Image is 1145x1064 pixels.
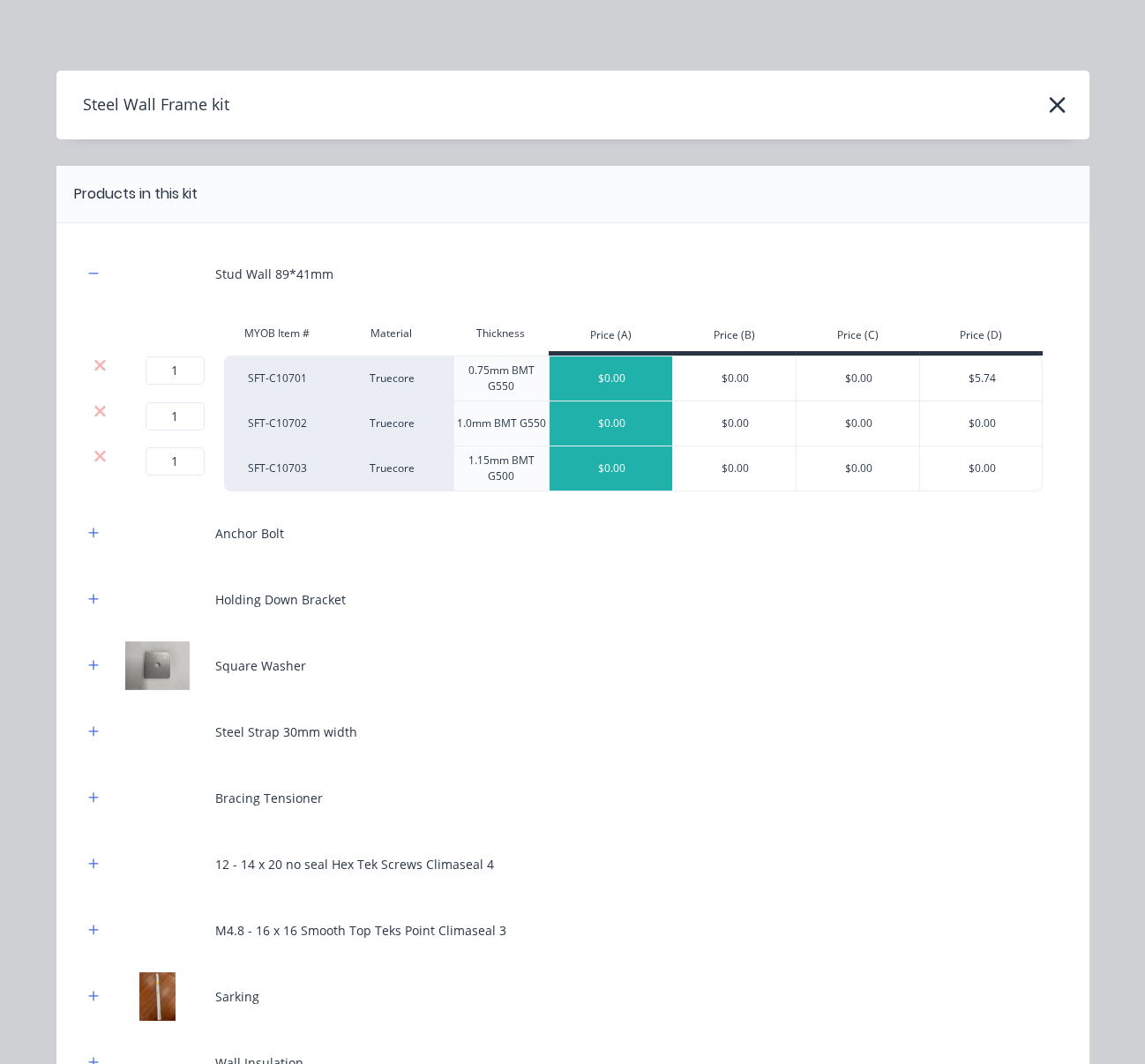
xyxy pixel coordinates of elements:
div: Price (A) [549,320,672,356]
div: $0.00 [550,401,673,446]
div: 1.15mm BMT G500 [453,446,550,491]
div: Truecore [330,356,453,401]
div: Truecore [330,401,453,446]
h4: Steel Wall Frame kit [56,88,229,122]
div: $0.00 [797,401,920,446]
div: SFT-C10703 [224,446,330,491]
div: $5.74 [920,356,1044,401]
div: SFT-C10702 [224,401,330,446]
input: ? [146,356,205,385]
div: $0.00 [673,356,797,401]
div: M4.8 - 16 x 16 Smooth Top Teks Point Climaseal 3 [215,921,506,940]
img: Square Washer [114,641,202,690]
div: Stud Wall 89*41mm [215,265,333,283]
div: $0.00 [550,446,673,491]
div: 1.0mm BMT G550 [453,401,550,446]
div: $0.00 [550,356,673,401]
div: MYOB Item # [224,316,330,351]
div: 12 - 14 x 20 no seal Hex Tek Screws Climaseal 4 [215,855,494,873]
div: Truecore [330,446,453,491]
div: Square Washer [215,656,306,675]
div: $0.00 [920,401,1044,446]
div: $0.00 [673,446,797,491]
div: 0.75mm BMT G550 [453,356,550,401]
div: Products in this kit [74,184,198,205]
img: Sarking [114,972,202,1021]
div: Anchor Bolt [215,524,284,543]
div: Holding Down Bracket [215,590,346,609]
div: $0.00 [673,401,797,446]
div: $0.00 [797,446,920,491]
input: ? [146,402,205,431]
div: $0.00 [797,356,920,401]
div: Sarking [215,987,259,1006]
div: Thickness [453,316,550,351]
div: Bracing Tensioner [215,789,323,807]
div: $0.00 [920,446,1044,491]
div: Price (C) [796,320,919,356]
div: Price (B) [672,320,796,356]
div: SFT-C10701 [224,356,330,401]
div: Steel Strap 30mm width [215,723,357,741]
div: Price (D) [919,320,1043,356]
div: Material [330,316,453,351]
input: ? [146,447,205,476]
